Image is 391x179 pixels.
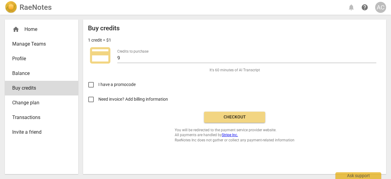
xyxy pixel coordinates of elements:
[5,22,78,37] div: Home
[12,26,66,33] div: Home
[5,51,78,66] a: Profile
[12,55,66,62] span: Profile
[5,1,52,13] a: LogoRaeNotes
[88,24,120,32] h2: Buy credits
[88,37,111,43] p: 1 credit = $1
[117,50,148,53] label: Credits to purchase
[5,1,17,13] img: Logo
[12,70,66,77] span: Balance
[5,81,78,95] a: Buy credits
[20,3,52,12] h2: RaeNotes
[5,110,78,125] a: Transactions
[5,95,78,110] a: Change plan
[375,2,386,13] button: AC
[204,112,265,123] button: Checkout
[12,99,66,106] span: Change plan
[210,68,260,73] span: It's 60 minutes of AI Transcript
[209,114,260,120] span: Checkout
[98,81,136,88] span: I have a promocode
[12,129,66,136] span: Invite a friend
[98,96,169,103] span: Need invoice? Add billing information
[5,37,78,51] a: Manage Teams
[12,114,66,121] span: Transactions
[175,128,294,143] span: You will be redirected to the payment service provider website. All payments are handled by RaeNo...
[361,4,368,11] span: help
[12,84,66,92] span: Buy credits
[335,172,381,179] div: Ask support
[5,125,78,140] a: Invite a friend
[12,26,20,33] span: home
[359,2,370,13] a: Help
[5,66,78,81] a: Balance
[88,43,112,68] span: credit_card
[222,133,238,137] a: Stripe Inc.
[12,40,66,48] span: Manage Teams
